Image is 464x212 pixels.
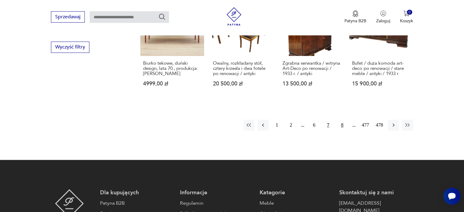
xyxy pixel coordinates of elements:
p: 13 500,00 zł [282,81,340,86]
p: Skontaktuj się z nami [339,189,413,196]
a: Sprzedawaj [51,15,85,20]
a: Meble [260,199,333,207]
button: 477 [360,120,371,131]
button: 7 [323,120,334,131]
p: 4999,00 zł [143,81,201,86]
h3: Owalny, rozkładany stół, cztery krzesła i dwa fotele po renowacji / antyki [213,61,271,76]
a: Ikona medaluPatyna B2B [344,10,366,24]
button: 8 [337,120,348,131]
p: Patyna B2B [344,18,366,24]
button: Wyczyść filtry [51,41,89,53]
button: Sprzedawaj [51,11,85,23]
a: Regulamin [180,199,254,207]
p: Kategorie [260,189,333,196]
img: Patyna - sklep z meblami i dekoracjami vintage [225,7,243,26]
p: Koszyk [400,18,413,24]
img: Ikona medalu [352,10,358,17]
p: Zaloguj [376,18,390,24]
img: Ikonka użytkownika [380,10,386,16]
p: Informacje [180,189,254,196]
div: 0 [407,10,412,15]
p: 20 500,00 zł [213,81,271,86]
button: Zaloguj [376,10,390,24]
a: Patyna B2B [100,199,174,207]
p: Dla kupujących [100,189,174,196]
button: 1 [272,120,282,131]
p: 15 900,00 zł [352,81,410,86]
h3: Biurko tekowe, duński design, lata 70., produkcja: [PERSON_NAME] [143,61,201,76]
img: Ikona koszyka [403,10,409,16]
button: Patyna B2B [344,10,366,24]
button: Szukaj [158,13,166,20]
iframe: Smartsupp widget button [443,188,460,205]
button: 6 [309,120,320,131]
button: 0Koszyk [400,10,413,24]
h3: Zgrabna serwantka / witryna Art-Deco po renowacji / 1933 r. / antyki [282,61,340,76]
h3: Bufet / duża komoda art-deco po renowacji / stare meble / antyki / 1933 r. [352,61,410,76]
button: 478 [374,120,385,131]
button: 2 [286,120,297,131]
